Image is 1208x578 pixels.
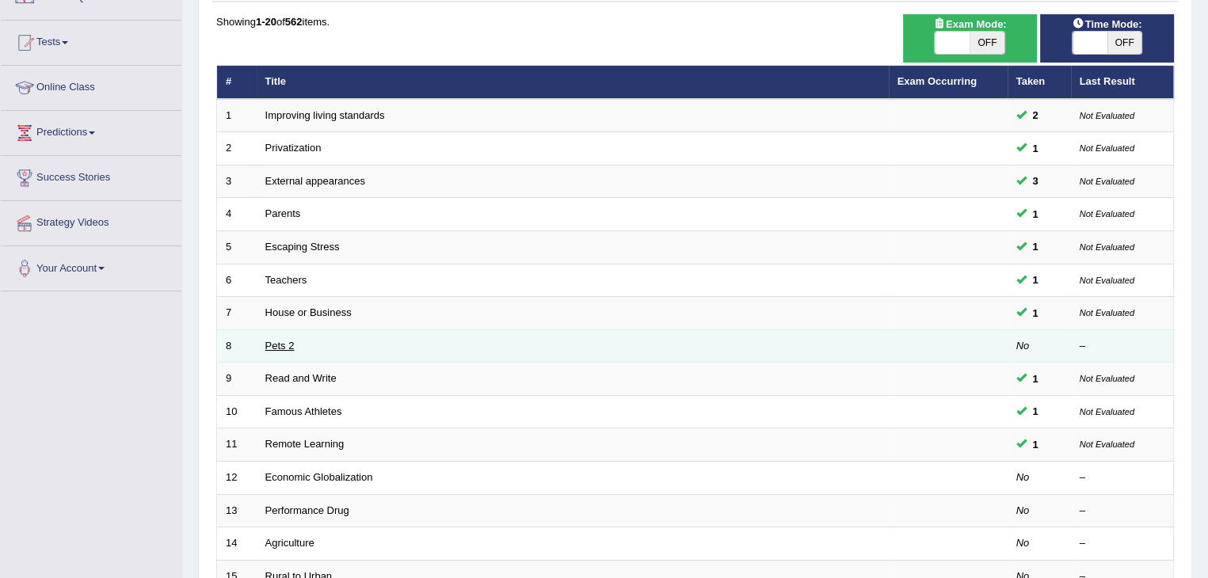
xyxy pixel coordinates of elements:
span: You can still take this question [1027,140,1045,157]
span: Time Mode: [1065,16,1148,32]
b: 562 [285,16,303,28]
a: Performance Drug [265,504,349,516]
a: House or Business [265,306,352,318]
td: 5 [217,231,257,264]
span: Exam Mode: [927,16,1012,32]
td: 14 [217,527,257,561]
th: Title [257,66,889,99]
td: 12 [217,461,257,494]
em: No [1016,537,1030,549]
span: OFF [970,32,1004,54]
a: Read and Write [265,372,337,384]
th: Taken [1008,66,1071,99]
a: Predictions [1,111,181,150]
small: Not Evaluated [1080,439,1134,449]
small: Not Evaluated [1080,407,1134,416]
td: 11 [217,428,257,462]
em: No [1016,340,1030,352]
a: Escaping Stress [265,241,340,253]
a: Remote Learning [265,438,345,450]
div: – [1080,504,1165,519]
span: You can still take this question [1027,206,1045,222]
span: You can still take this question [1027,173,1045,189]
small: Not Evaluated [1080,276,1134,285]
span: You can still take this question [1027,272,1045,288]
td: 8 [217,329,257,363]
em: No [1016,504,1030,516]
a: Teachers [265,274,307,286]
div: Show exams occurring in exams [903,14,1037,63]
small: Not Evaluated [1080,111,1134,120]
td: 4 [217,198,257,231]
td: 6 [217,264,257,297]
small: Not Evaluated [1080,177,1134,186]
span: OFF [1107,32,1142,54]
small: Not Evaluated [1080,242,1134,252]
td: 3 [217,165,257,198]
small: Not Evaluated [1080,308,1134,318]
a: Parents [265,207,301,219]
span: You can still take this question [1027,107,1045,124]
th: Last Result [1071,66,1174,99]
td: 13 [217,494,257,527]
a: Tests [1,21,181,60]
div: – [1080,536,1165,551]
a: Agriculture [265,537,314,549]
td: 1 [217,99,257,132]
th: # [217,66,257,99]
a: Strategy Videos [1,201,181,241]
a: Improving living standards [265,109,385,121]
a: Online Class [1,66,181,105]
em: No [1016,471,1030,483]
small: Not Evaluated [1080,374,1134,383]
a: Famous Athletes [265,405,342,417]
span: You can still take this question [1027,238,1045,255]
a: Privatization [265,142,322,154]
span: You can still take this question [1027,371,1045,387]
td: 10 [217,395,257,428]
small: Not Evaluated [1080,209,1134,219]
div: Showing of items. [216,14,1174,29]
a: External appearances [265,175,365,187]
span: You can still take this question [1027,403,1045,420]
a: Success Stories [1,156,181,196]
div: – [1080,339,1165,354]
td: 2 [217,132,257,165]
a: Pets 2 [265,340,295,352]
span: You can still take this question [1027,305,1045,321]
td: 9 [217,363,257,396]
a: Exam Occurring [897,75,977,87]
small: Not Evaluated [1080,143,1134,153]
a: Your Account [1,246,181,286]
b: 1-20 [256,16,276,28]
div: – [1080,470,1165,485]
span: You can still take this question [1027,436,1045,453]
td: 7 [217,297,257,330]
a: Economic Globalization [265,471,373,483]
